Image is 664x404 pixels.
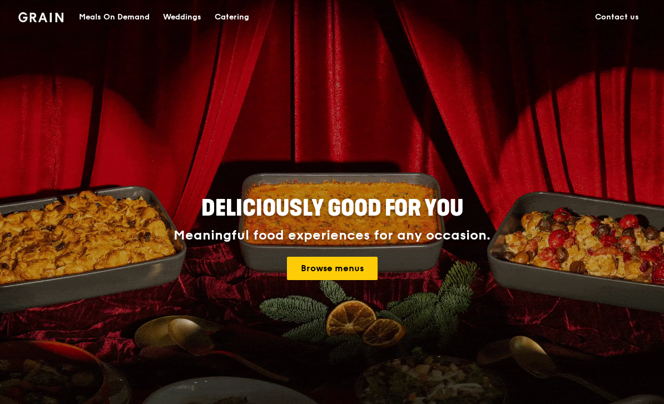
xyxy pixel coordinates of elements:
div: Weddings [163,1,201,34]
span: Deliciously good for you [201,195,463,222]
a: Contact us [588,1,646,34]
img: Grain [18,12,63,22]
div: Meaningful food experiences for any occasion. [132,228,532,243]
a: Browse menus [287,257,378,280]
a: Weddings [156,1,208,34]
div: Meals On Demand [79,1,150,34]
div: Catering [215,1,249,34]
a: Catering [208,1,256,34]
